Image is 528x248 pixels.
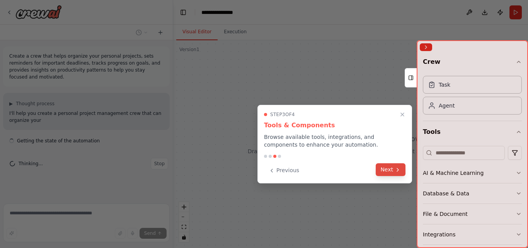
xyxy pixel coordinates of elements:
[178,7,189,18] button: Hide left sidebar
[264,121,405,130] h3: Tools & Components
[270,111,295,118] span: Step 3 of 4
[398,110,407,119] button: Close walkthrough
[264,133,405,149] p: Browse available tools, integrations, and components to enhance your automation.
[264,164,304,177] button: Previous
[376,163,405,176] button: Next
